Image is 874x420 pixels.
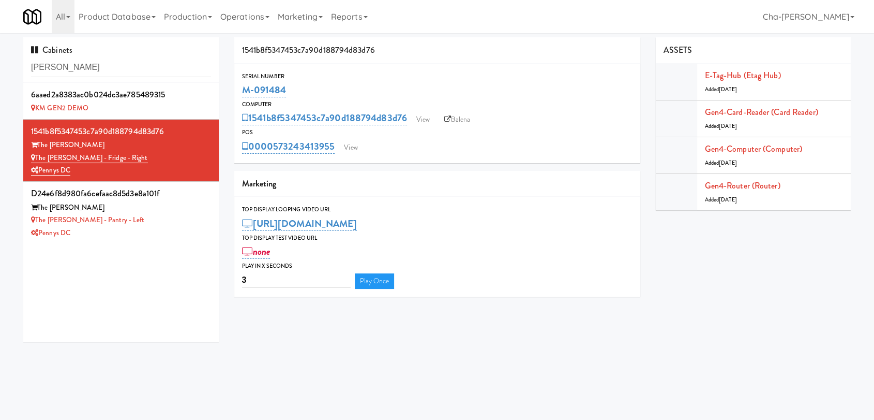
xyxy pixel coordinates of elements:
[31,44,72,56] span: Cabinets
[242,99,632,110] div: Computer
[31,87,211,103] div: 6aaed2a8383ac0b024dc3ae785489315
[31,139,211,152] div: The [PERSON_NAME]
[705,106,818,118] a: Gen4-card-reader (Card Reader)
[664,44,692,56] span: ASSETS
[31,58,211,77] input: Search cabinets
[242,83,287,97] a: M-091484
[242,127,632,138] div: POS
[31,124,211,139] div: 1541b8f5347453c7a90d188794d83d76
[242,216,357,231] a: [URL][DOMAIN_NAME]
[705,122,737,130] span: Added
[23,83,219,120] li: 6aaed2a8383ac0b024dc3ae785489315 KM GEN2 DEMO
[31,215,144,225] a: The [PERSON_NAME] - Pantry - Left
[719,196,737,204] span: [DATE]
[719,122,737,130] span: [DATE]
[355,273,395,289] a: Play Once
[242,71,632,82] div: Serial Number
[242,244,270,259] a: none
[31,228,70,238] a: Pennys DC
[719,159,737,167] span: [DATE]
[242,205,632,215] div: Top Display Looping Video Url
[31,165,70,176] a: Pennys DC
[705,180,780,192] a: Gen4-router (Router)
[705,196,737,204] span: Added
[23,120,219,182] li: 1541b8f5347453c7a90d188794d83d76The [PERSON_NAME] The [PERSON_NAME] - Fridge - RightPennys DC
[705,69,781,81] a: E-tag-hub (Etag Hub)
[242,261,632,271] div: Play in X seconds
[31,186,211,201] div: d24e6f8d980fa6cefaac8d5d3e8a101f
[31,201,211,214] div: The [PERSON_NAME]
[411,112,435,127] a: View
[31,103,88,113] a: KM GEN2 DEMO
[439,112,475,127] a: Balena
[242,111,407,125] a: 1541b8f5347453c7a90d188794d83d76
[705,85,737,93] span: Added
[242,233,632,243] div: Top Display Test Video Url
[705,159,737,167] span: Added
[705,143,802,155] a: Gen4-computer (Computer)
[234,37,640,64] div: 1541b8f5347453c7a90d188794d83d76
[23,8,41,26] img: Micromart
[242,178,277,190] span: Marketing
[719,85,737,93] span: [DATE]
[242,139,335,154] a: 0000573243413955
[31,153,148,163] a: The [PERSON_NAME] - Fridge - Right
[23,182,219,243] li: d24e6f8d980fa6cefaac8d5d3e8a101fThe [PERSON_NAME] The [PERSON_NAME] - Pantry - LeftPennys DC
[339,140,363,155] a: View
